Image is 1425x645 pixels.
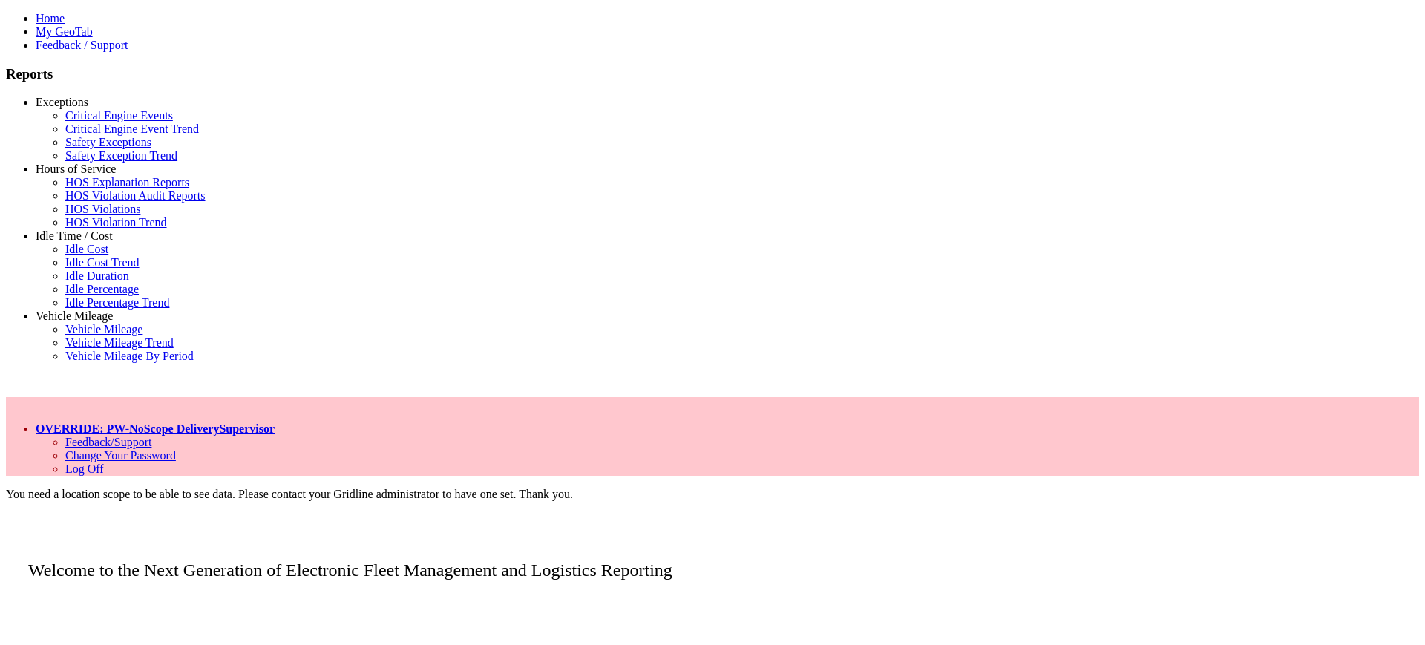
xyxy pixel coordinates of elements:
[65,256,140,269] a: Idle Cost Trend
[65,243,108,255] a: Idle Cost
[65,136,151,148] a: Safety Exceptions
[65,149,177,162] a: Safety Exception Trend
[36,39,128,51] a: Feedback / Support
[6,66,1419,82] h3: Reports
[65,122,199,135] a: Critical Engine Event Trend
[36,422,275,435] a: OVERRIDE: PW-NoScope DeliverySupervisor
[65,176,189,189] a: HOS Explanation Reports
[36,96,88,108] a: Exceptions
[36,25,93,38] a: My GeoTab
[36,310,113,322] a: Vehicle Mileage
[6,538,1419,580] p: Welcome to the Next Generation of Electronic Fleet Management and Logistics Reporting
[65,216,167,229] a: HOS Violation Trend
[36,12,65,24] a: Home
[65,350,194,362] a: Vehicle Mileage By Period
[65,336,174,349] a: Vehicle Mileage Trend
[36,163,116,175] a: Hours of Service
[65,323,142,335] a: Vehicle Mileage
[65,283,139,295] a: Idle Percentage
[36,229,113,242] a: Idle Time / Cost
[65,449,176,462] a: Change Your Password
[65,109,173,122] a: Critical Engine Events
[65,189,206,202] a: HOS Violation Audit Reports
[65,462,104,475] a: Log Off
[65,269,129,282] a: Idle Duration
[6,488,1419,501] div: You need a location scope to be able to see data. Please contact your Gridline administrator to h...
[65,296,169,309] a: Idle Percentage Trend
[65,203,140,215] a: HOS Violations
[65,436,151,448] a: Feedback/Support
